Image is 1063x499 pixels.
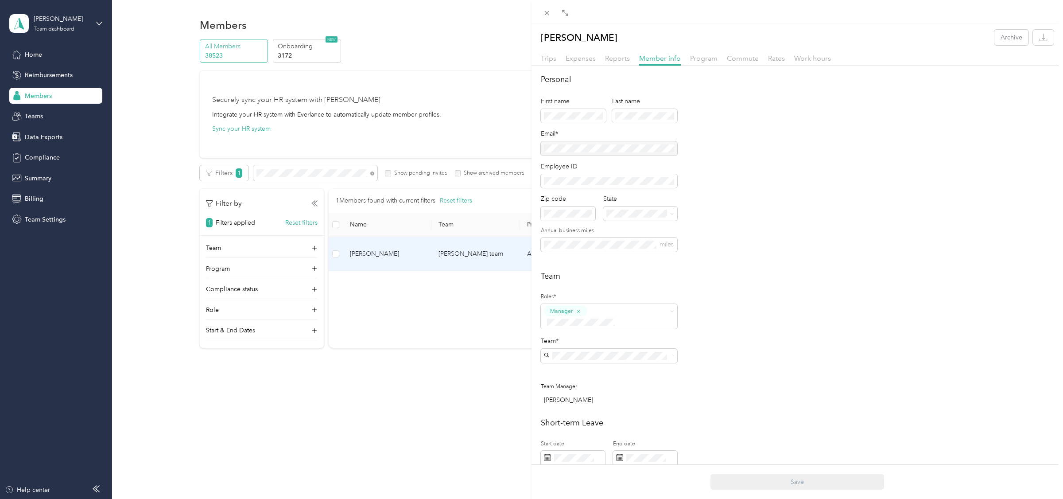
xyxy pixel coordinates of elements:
[541,162,677,171] div: Employee ID
[541,270,1054,282] h2: Team
[994,30,1028,45] button: Archive
[660,241,674,248] span: miles
[541,440,605,448] label: Start date
[541,194,595,203] div: Zip code
[541,30,617,45] p: [PERSON_NAME]
[794,54,831,62] span: Work hours
[541,383,577,390] span: Team Manager
[544,305,587,316] button: Manager
[541,54,556,62] span: Trips
[605,54,630,62] span: Reports
[727,54,759,62] span: Commute
[541,227,677,235] label: Annual business miles
[541,97,606,106] div: First name
[639,54,681,62] span: Member info
[603,194,677,203] div: State
[612,97,677,106] div: Last name
[541,74,1054,86] h2: Personal
[541,129,677,138] div: Email*
[544,395,677,405] div: [PERSON_NAME]
[541,336,677,346] div: Team*
[1013,449,1063,499] iframe: Everlance-gr Chat Button Frame
[690,54,718,62] span: Program
[541,417,1054,429] h2: Short-term Leave
[566,54,596,62] span: Expenses
[768,54,785,62] span: Rates
[613,440,677,448] label: End date
[541,293,677,301] label: Roles*
[550,307,573,315] span: Manager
